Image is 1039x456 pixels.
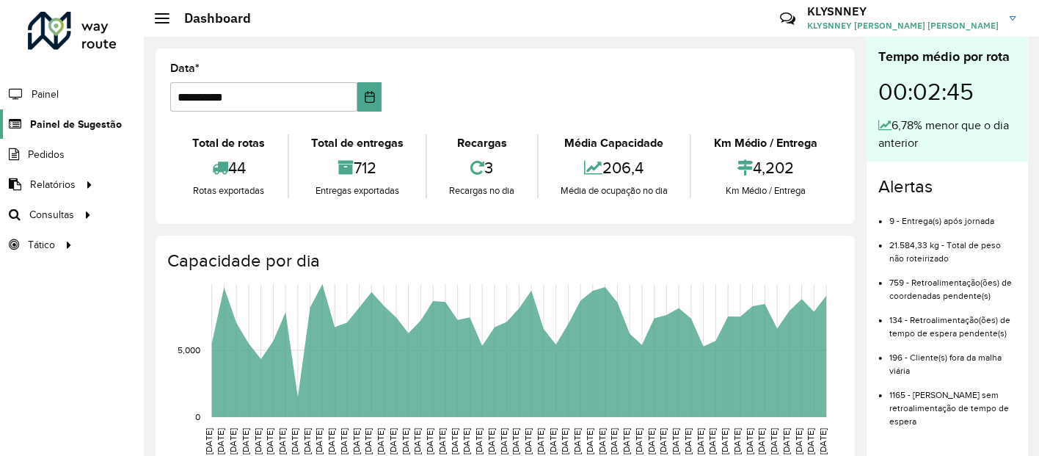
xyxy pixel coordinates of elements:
li: 1165 - [PERSON_NAME] sem retroalimentação de tempo de espera [889,377,1016,428]
text: [DATE] [511,428,521,455]
text: [DATE] [683,428,693,455]
div: Recargas [431,134,533,152]
text: [DATE] [241,428,250,455]
h4: Capacidade por dia [167,250,840,272]
span: Consultas [29,207,74,222]
text: [DATE] [314,428,324,455]
text: [DATE] [634,428,644,455]
text: [DATE] [708,428,718,455]
text: [DATE] [536,428,545,455]
text: [DATE] [412,428,422,455]
text: [DATE] [302,428,312,455]
div: Total de entregas [293,134,423,152]
div: 206,4 [542,152,687,184]
text: [DATE] [499,428,508,455]
text: [DATE] [781,428,791,455]
div: 3 [431,152,533,184]
text: [DATE] [585,428,594,455]
li: 134 - Retroalimentação(ões) de tempo de espera pendente(s) [889,303,1016,340]
text: [DATE] [228,428,238,455]
text: [DATE] [548,428,558,455]
div: Km Médio / Entrega [695,134,836,152]
text: [DATE] [523,428,533,455]
text: [DATE] [339,428,349,455]
div: 712 [293,152,423,184]
text: [DATE] [561,428,570,455]
a: Contato Rápido [772,3,803,35]
button: Choose Date [357,82,382,112]
label: Data [170,59,200,77]
text: [DATE] [757,428,767,455]
div: Entregas exportadas [293,184,423,198]
li: 21.584,33 kg - Total de peso não roteirizado [889,228,1016,265]
text: [DATE] [671,428,680,455]
text: [DATE] [572,428,582,455]
text: [DATE] [818,428,828,455]
text: [DATE] [745,428,754,455]
text: [DATE] [794,428,803,455]
text: [DATE] [732,428,742,455]
div: Km Médio / Entrega [695,184,836,198]
li: 196 - Cliente(s) fora da malha viária [889,340,1016,377]
text: [DATE] [450,428,459,455]
div: Média de ocupação no dia [542,184,687,198]
div: 00:02:45 [878,67,1016,117]
text: [DATE] [290,428,299,455]
text: [DATE] [597,428,607,455]
text: [DATE] [806,428,816,455]
text: [DATE] [610,428,619,455]
text: [DATE] [388,428,398,455]
text: [DATE] [351,428,361,455]
h4: Alertas [878,176,1016,198]
text: 5,000 [178,345,200,355]
text: [DATE] [462,428,471,455]
text: [DATE] [720,428,729,455]
text: [DATE] [265,428,274,455]
div: Rotas exportadas [174,184,284,198]
text: [DATE] [646,428,656,455]
text: [DATE] [253,428,263,455]
div: 44 [174,152,284,184]
span: Relatórios [30,177,76,192]
text: [DATE] [401,428,410,455]
li: 759 - Retroalimentação(ões) de coordenadas pendente(s) [889,265,1016,303]
text: [DATE] [425,428,434,455]
text: [DATE] [696,428,705,455]
text: [DATE] [277,428,287,455]
div: Recargas no dia [431,184,533,198]
span: KLYSNNEY [PERSON_NAME] [PERSON_NAME] [807,19,999,32]
span: Painel [32,87,59,102]
text: [DATE] [769,428,779,455]
text: [DATE] [363,428,373,455]
h2: Dashboard [169,10,251,26]
div: Total de rotas [174,134,284,152]
li: 9 - Entrega(s) após jornada [889,203,1016,228]
text: [DATE] [659,428,668,455]
text: [DATE] [204,428,214,455]
text: [DATE] [621,428,631,455]
text: [DATE] [327,428,336,455]
span: Pedidos [28,147,65,162]
text: [DATE] [474,428,484,455]
div: 4,202 [695,152,836,184]
text: [DATE] [376,428,385,455]
div: 6,78% menor que o dia anterior [878,117,1016,152]
text: [DATE] [216,428,225,455]
div: Média Capacidade [542,134,687,152]
text: [DATE] [437,428,447,455]
h3: KLYSNNEY [807,4,999,18]
text: 0 [195,412,200,421]
span: Painel de Sugestão [30,117,122,132]
span: Tático [28,237,55,253]
div: Tempo médio por rota [878,47,1016,67]
text: [DATE] [486,428,496,455]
